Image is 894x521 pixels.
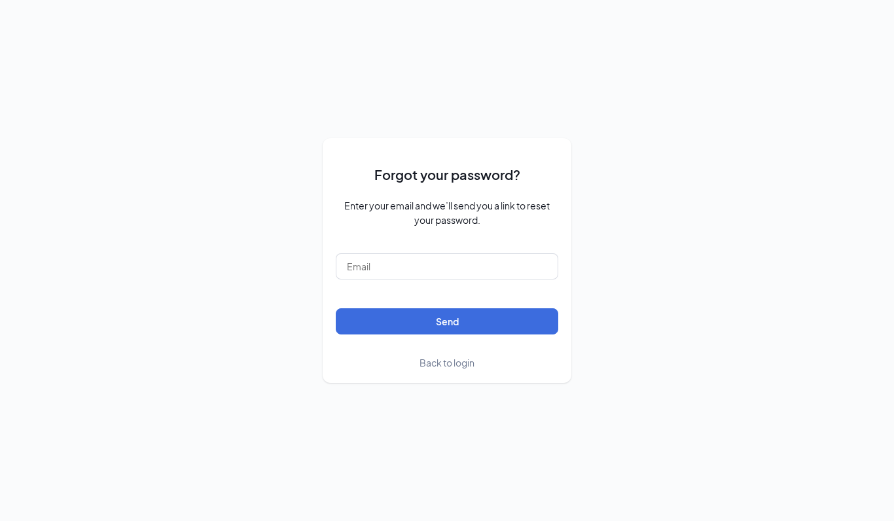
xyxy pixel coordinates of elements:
[336,198,558,227] span: Enter your email and we’ll send you a link to reset your password.
[336,253,558,279] input: Email
[374,164,520,185] span: Forgot your password?
[336,308,558,334] button: Send
[420,357,474,368] span: Back to login
[420,355,474,370] a: Back to login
